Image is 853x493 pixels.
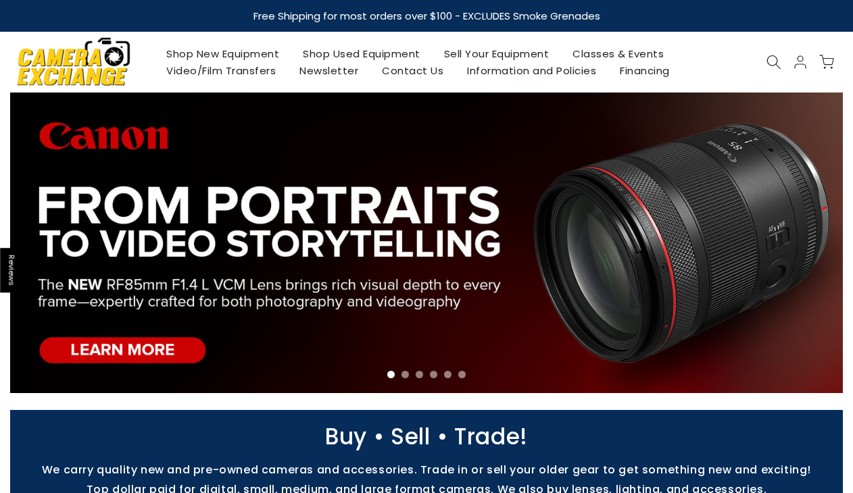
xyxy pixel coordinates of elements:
a: Newsletter [288,62,370,79]
li: Page dot 5 [444,371,452,378]
li: Page dot 4 [430,371,437,378]
li: Page dot 3 [416,371,423,378]
p: We carry quality new and pre-owned cameras and accessories. Trade in or sell your older gear to g... [3,463,850,476]
li: Page dot 1 [387,371,395,378]
a: Information and Policies [456,62,608,79]
a: Video/Film Transfers [155,62,288,79]
a: Sell Your Equipment [432,45,561,62]
a: Financing [608,62,682,79]
a: Shop Used Equipment [291,45,433,62]
a: Contact Us [370,62,456,79]
a: Classes & Events [561,45,676,62]
a: Shop New Equipment [155,45,291,62]
li: Page dot 6 [458,371,466,378]
strong: Free Shipping for most orders over $100 - EXCLUDES Smoke Grenades [253,9,600,23]
p: Buy • Sell • Trade! [3,430,850,443]
li: Page dot 2 [401,371,409,378]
